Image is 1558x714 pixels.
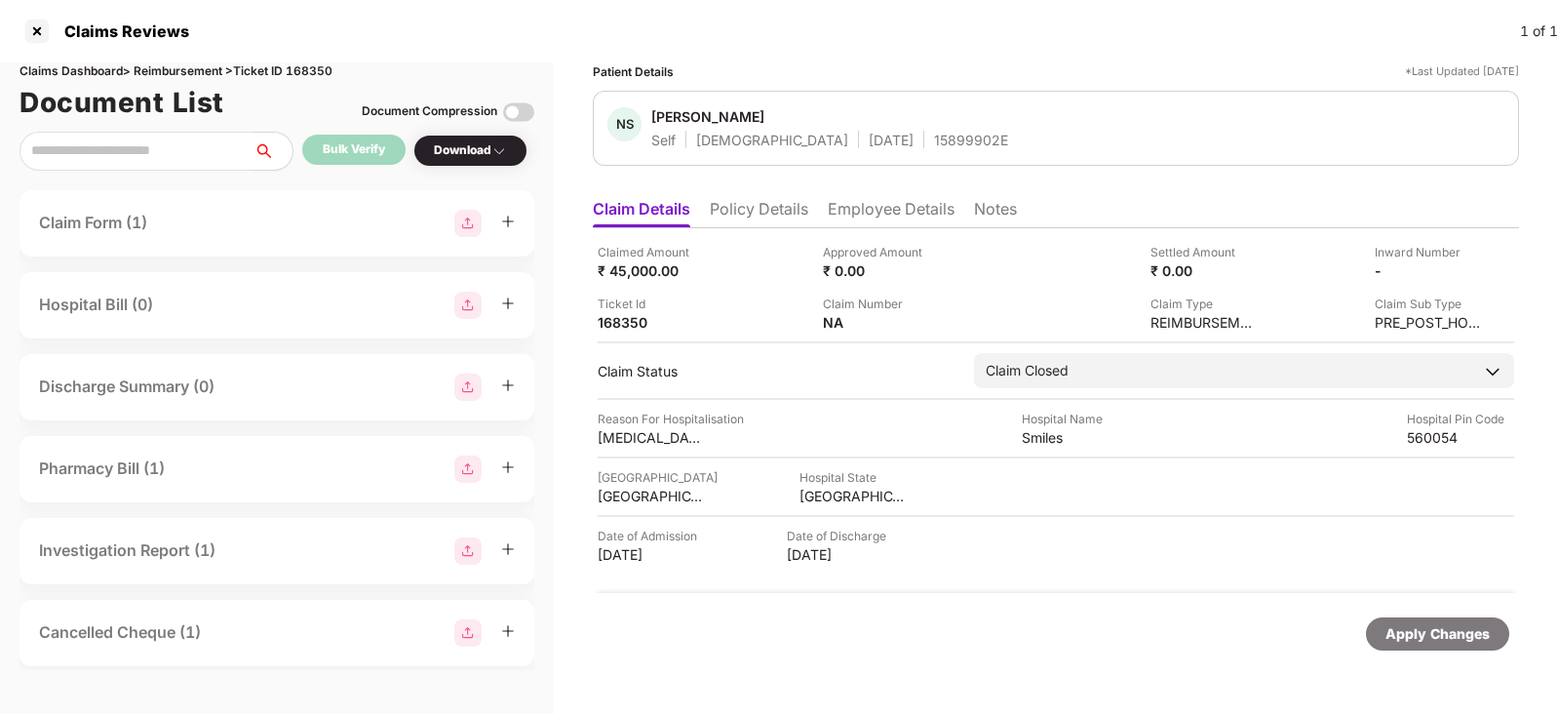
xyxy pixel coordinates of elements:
div: REIMBURSEMENT [1150,313,1258,332]
div: Claim Closed [986,360,1069,381]
div: Hospital State [799,468,907,487]
div: Document Compression [362,102,497,121]
div: - [1375,261,1482,280]
div: Claim Form (1) [39,211,147,235]
div: Claims Dashboard > Reimbursement > Ticket ID 168350 [19,62,534,81]
div: Claim Status [598,362,954,380]
div: Investigation Report (1) [39,538,215,563]
li: Claim Details [593,199,690,227]
div: Approved Amount [823,243,930,261]
div: Reason For Hospitalisation [598,410,744,428]
li: Notes [974,199,1017,227]
div: ₹ 0.00 [823,261,930,280]
img: svg+xml;base64,PHN2ZyBpZD0iVG9nZ2xlLTMyeDMyIiB4bWxucz0iaHR0cDovL3d3dy53My5vcmcvMjAwMC9zdmciIHdpZH... [503,97,534,128]
div: Claims Reviews [53,21,189,41]
div: Download [434,141,507,160]
li: Employee Details [828,199,954,227]
span: plus [501,215,515,228]
img: svg+xml;base64,PHN2ZyBpZD0iRHJvcGRvd24tMzJ4MzIiIHhtbG5zPSJodHRwOi8vd3d3LnczLm9yZy8yMDAwL3N2ZyIgd2... [491,143,507,159]
li: Policy Details [710,199,808,227]
img: svg+xml;base64,PHN2ZyBpZD0iR3JvdXBfMjg4MTMiIGRhdGEtbmFtZT0iR3JvdXAgMjg4MTMiIHhtbG5zPSJodHRwOi8vd3... [454,456,482,483]
div: [DEMOGRAPHIC_DATA] [696,131,848,149]
div: 168350 [598,313,705,332]
img: svg+xml;base64,PHN2ZyBpZD0iR3JvdXBfMjg4MTMiIGRhdGEtbmFtZT0iR3JvdXAgMjg4MTMiIHhtbG5zPSJodHRwOi8vd3... [454,537,482,565]
img: svg+xml;base64,PHN2ZyBpZD0iR3JvdXBfMjg4MTMiIGRhdGEtbmFtZT0iR3JvdXAgMjg4MTMiIHhtbG5zPSJodHRwOi8vd3... [454,619,482,647]
div: Claim Type [1150,295,1258,313]
div: Date of Discharge [787,527,894,545]
div: Hospital Pin Code [1407,410,1514,428]
img: svg+xml;base64,PHN2ZyBpZD0iR3JvdXBfMjg4MTMiIGRhdGEtbmFtZT0iR3JvdXAgMjg4MTMiIHhtbG5zPSJodHRwOi8vd3... [454,210,482,237]
span: plus [501,297,515,310]
div: *Last Updated [DATE] [1405,62,1519,81]
div: Patient Details [593,62,674,81]
div: ₹ 0.00 [1150,261,1258,280]
div: Discharge Summary (0) [39,375,214,399]
div: Hospital Name [1022,410,1129,428]
div: Self [651,131,676,149]
span: search [253,143,292,159]
div: Claimed Amount [598,243,705,261]
div: Apply Changes [1385,623,1490,645]
div: Date of Admission [598,527,705,545]
div: Bulk Verify [323,140,385,159]
div: 15899902E [934,131,1008,149]
span: plus [501,460,515,474]
span: plus [501,378,515,392]
div: Hospital Bill (0) [39,293,153,317]
div: NA [823,313,930,332]
div: NS [607,107,642,141]
h1: Document List [19,81,224,124]
div: [PERSON_NAME] [651,107,764,126]
button: search [253,132,293,171]
div: Smiles [1022,428,1129,447]
div: 560054 [1407,428,1514,447]
div: ₹ 45,000.00 [598,261,705,280]
span: plus [501,542,515,556]
div: [GEOGRAPHIC_DATA] [598,468,718,487]
div: 1 of 1 [1520,20,1558,42]
img: downArrowIcon [1483,362,1502,381]
div: Cancelled Cheque (1) [39,620,201,645]
img: svg+xml;base64,PHN2ZyBpZD0iR3JvdXBfMjg4MTMiIGRhdGEtbmFtZT0iR3JvdXAgMjg4MTMiIHhtbG5zPSJodHRwOi8vd3... [454,374,482,401]
div: Settled Amount [1150,243,1258,261]
span: plus [501,624,515,638]
div: [GEOGRAPHIC_DATA] [799,487,907,505]
div: Claim Number [823,295,930,313]
div: PRE_POST_HOSPITALIZATION_REIMBURSEMENT [1375,313,1482,332]
div: Pharmacy Bill (1) [39,456,165,481]
div: Ticket Id [598,295,705,313]
div: [GEOGRAPHIC_DATA] [598,487,705,505]
div: [DATE] [598,545,705,564]
div: [MEDICAL_DATA] [598,428,705,447]
div: Inward Number [1375,243,1482,261]
img: svg+xml;base64,PHN2ZyBpZD0iR3JvdXBfMjg4MTMiIGRhdGEtbmFtZT0iR3JvdXAgMjg4MTMiIHhtbG5zPSJodHRwOi8vd3... [454,292,482,319]
div: [DATE] [869,131,914,149]
div: Claim Sub Type [1375,295,1482,313]
div: [DATE] [787,545,894,564]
